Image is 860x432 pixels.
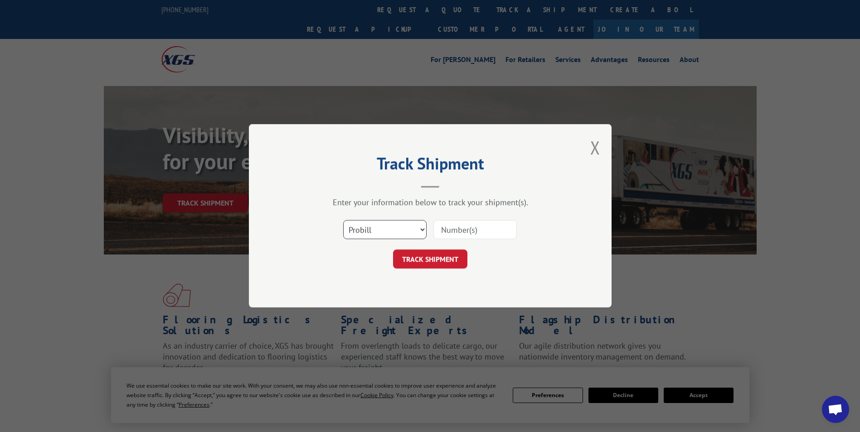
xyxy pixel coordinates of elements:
button: Close modal [590,135,600,159]
button: TRACK SHIPMENT [393,250,467,269]
div: Enter your information below to track your shipment(s). [294,197,566,208]
h2: Track Shipment [294,157,566,174]
div: Open chat [822,396,849,423]
input: Number(s) [433,221,517,240]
